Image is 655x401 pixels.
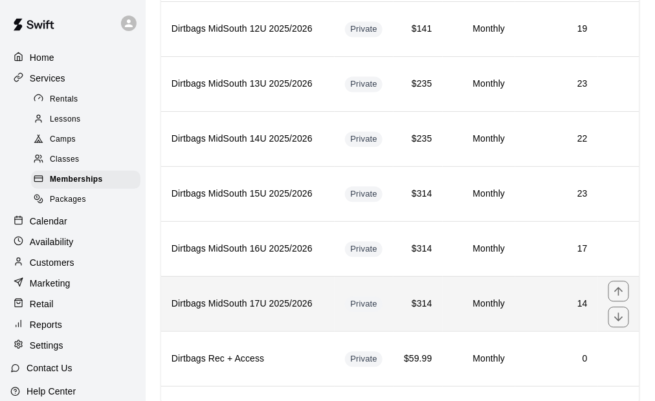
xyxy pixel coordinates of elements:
[172,22,324,36] h6: Dirtbags MidSouth 12U 2025/2026
[404,132,432,146] h6: $235
[31,190,146,210] a: Packages
[27,362,72,374] p: Contact Us
[404,187,432,201] h6: $314
[31,171,140,189] div: Memberships
[10,69,135,88] a: Services
[453,22,505,36] h6: Monthly
[31,109,146,129] a: Lessons
[526,132,588,146] h6: 22
[172,242,324,256] h6: Dirtbags MidSouth 16U 2025/2026
[30,72,65,85] p: Services
[345,78,383,91] span: Private
[345,76,383,92] div: This membership is hidden from the memberships page
[453,352,505,366] h6: Monthly
[30,277,71,290] p: Marketing
[526,77,588,91] h6: 23
[31,191,140,209] div: Packages
[31,131,140,149] div: Camps
[345,241,383,257] div: This membership is hidden from the memberships page
[172,187,324,201] h6: Dirtbags MidSouth 15U 2025/2026
[404,242,432,256] h6: $314
[31,130,146,150] a: Camps
[31,170,146,190] a: Memberships
[50,193,86,206] span: Packages
[172,352,324,366] h6: Dirtbags Rec + Access
[31,151,140,169] div: Classes
[30,256,74,269] p: Customers
[50,93,78,106] span: Rentals
[50,113,81,126] span: Lessons
[345,186,383,202] div: This membership is hidden from the memberships page
[526,297,588,311] h6: 14
[345,296,383,312] div: This membership is hidden from the memberships page
[608,281,629,301] button: move item up
[30,298,54,310] p: Retail
[31,150,146,170] a: Classes
[10,294,135,314] a: Retail
[453,242,505,256] h6: Monthly
[404,297,432,311] h6: $314
[50,133,76,146] span: Camps
[10,336,135,355] a: Settings
[10,315,135,334] a: Reports
[453,187,505,201] h6: Monthly
[172,77,324,91] h6: Dirtbags MidSouth 13U 2025/2026
[172,132,324,146] h6: Dirtbags MidSouth 14U 2025/2026
[345,23,383,36] span: Private
[10,253,135,272] a: Customers
[608,307,629,327] button: move item down
[27,385,76,398] p: Help Center
[345,353,383,365] span: Private
[345,131,383,147] div: This membership is hidden from the memberships page
[404,352,432,366] h6: $59.99
[30,318,62,331] p: Reports
[345,298,383,310] span: Private
[50,153,79,166] span: Classes
[10,232,135,252] a: Availability
[453,77,505,91] h6: Monthly
[526,187,588,201] h6: 23
[526,22,588,36] h6: 19
[526,242,588,256] h6: 17
[31,111,140,129] div: Lessons
[345,21,383,37] div: This membership is hidden from the memberships page
[345,243,383,255] span: Private
[10,48,135,67] a: Home
[453,132,505,146] h6: Monthly
[453,297,505,311] h6: Monthly
[30,215,67,228] p: Calendar
[10,274,135,293] a: Marketing
[31,89,146,109] a: Rentals
[404,22,432,36] h6: $141
[526,352,588,366] h6: 0
[50,173,103,186] span: Memberships
[345,133,383,146] span: Private
[404,77,432,91] h6: $235
[345,351,383,367] div: This membership is hidden from the memberships page
[10,211,135,231] a: Calendar
[30,339,63,352] p: Settings
[30,51,54,64] p: Home
[172,297,324,311] h6: Dirtbags MidSouth 17U 2025/2026
[345,188,383,200] span: Private
[31,91,140,109] div: Rentals
[30,235,74,248] p: Availability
